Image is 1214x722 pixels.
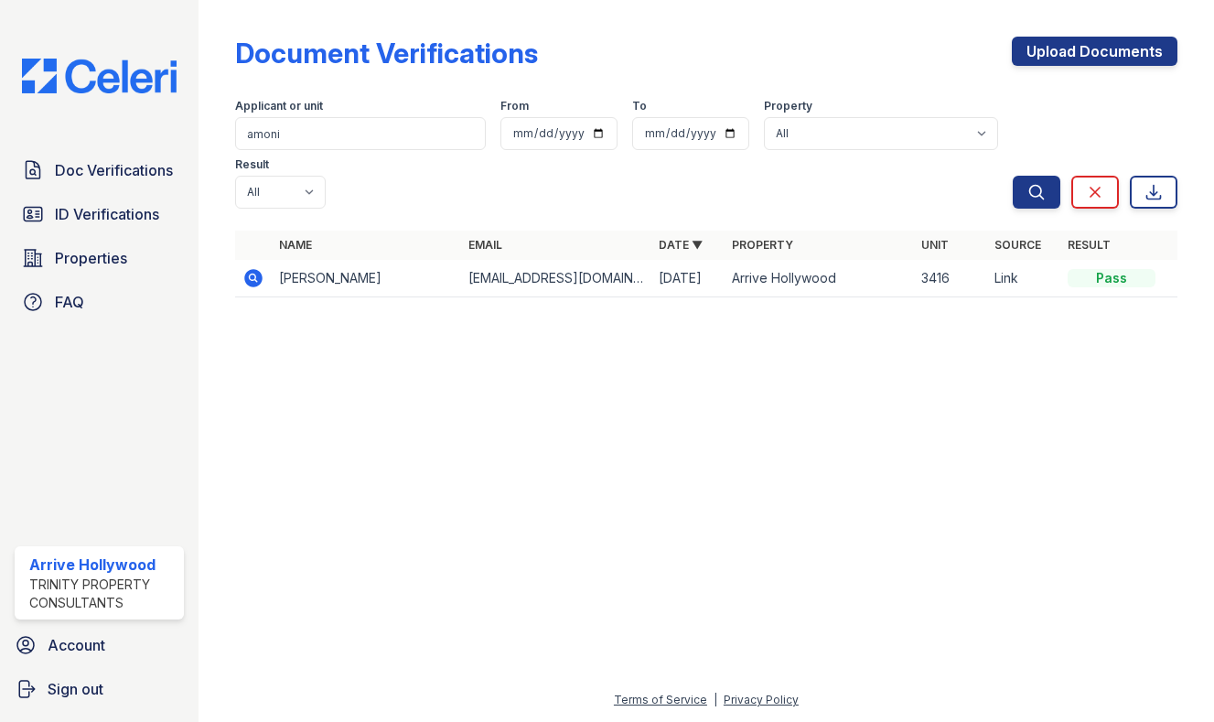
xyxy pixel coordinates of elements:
a: Terms of Service [614,693,707,706]
div: Arrive Hollywood [29,554,177,576]
a: Result [1068,238,1111,252]
div: Trinity Property Consultants [29,576,177,612]
img: CE_Logo_Blue-a8612792a0a2168367f1c8372b55b34899dd931a85d93a1a3d3e32e68fde9ad4.png [7,59,191,93]
td: 3416 [914,260,987,297]
a: Sign out [7,671,191,707]
a: Date ▼ [659,238,703,252]
a: Doc Verifications [15,152,184,189]
label: Applicant or unit [235,99,323,113]
a: Account [7,627,191,663]
input: Search by name, email, or unit number [235,117,486,150]
a: ID Verifications [15,196,184,232]
td: Arrive Hollywood [725,260,915,297]
label: Result [235,157,269,172]
a: Upload Documents [1012,37,1177,66]
span: Sign out [48,678,103,700]
td: Link [987,260,1060,297]
a: Properties [15,240,184,276]
a: Privacy Policy [724,693,799,706]
a: FAQ [15,284,184,320]
div: | [714,693,717,706]
td: [PERSON_NAME] [272,260,461,297]
label: From [500,99,529,113]
a: Email [468,238,502,252]
span: Doc Verifications [55,159,173,181]
a: Property [732,238,793,252]
a: Unit [921,238,949,252]
label: To [632,99,647,113]
td: [DATE] [651,260,725,297]
span: FAQ [55,291,84,313]
span: ID Verifications [55,203,159,225]
a: Source [994,238,1041,252]
label: Property [764,99,812,113]
div: Pass [1068,269,1155,287]
span: Account [48,634,105,656]
a: Name [279,238,312,252]
td: [EMAIL_ADDRESS][DOMAIN_NAME] [461,260,650,297]
span: Properties [55,247,127,269]
div: Document Verifications [235,37,538,70]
